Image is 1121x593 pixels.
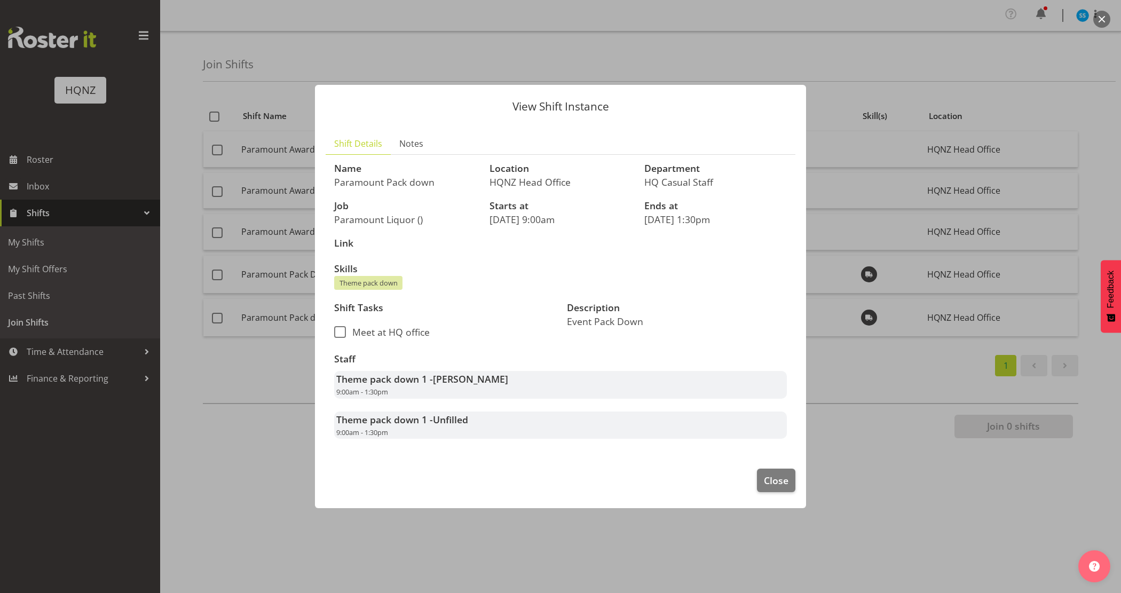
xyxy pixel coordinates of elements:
[644,163,787,174] h3: Department
[490,201,632,211] h3: Starts at
[346,326,430,338] span: Meet at HQ office
[1089,561,1100,572] img: help-xxl-2.png
[644,176,787,188] p: HQ Casual Staff
[757,469,795,492] button: Close
[336,428,388,437] span: 9:00am - 1:30pm
[1106,271,1116,308] span: Feedback
[334,137,382,150] span: Shift Details
[567,315,787,327] p: Event Pack Down
[490,214,632,225] p: [DATE] 9:00am
[340,278,398,288] span: Theme pack down
[334,201,477,211] h3: Job
[334,264,787,274] h3: Skills
[433,373,508,385] span: [PERSON_NAME]
[490,176,632,188] p: HQNZ Head Office
[336,387,388,397] span: 9:00am - 1:30pm
[326,101,795,112] p: View Shift Instance
[490,163,632,174] h3: Location
[334,176,477,188] p: Paramount Pack down
[336,373,508,385] strong: Theme pack down 1 -
[764,473,788,487] span: Close
[334,354,787,365] h3: Staff
[399,137,423,150] span: Notes
[1101,260,1121,333] button: Feedback - Show survey
[644,214,787,225] p: [DATE] 1:30pm
[567,303,787,313] h3: Description
[644,201,787,211] h3: Ends at
[334,214,477,225] p: Paramount Liquor ()
[334,303,554,313] h3: Shift Tasks
[334,238,477,249] h3: Link
[433,413,468,426] span: Unfilled
[334,163,477,174] h3: Name
[336,413,468,426] strong: Theme pack down 1 -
